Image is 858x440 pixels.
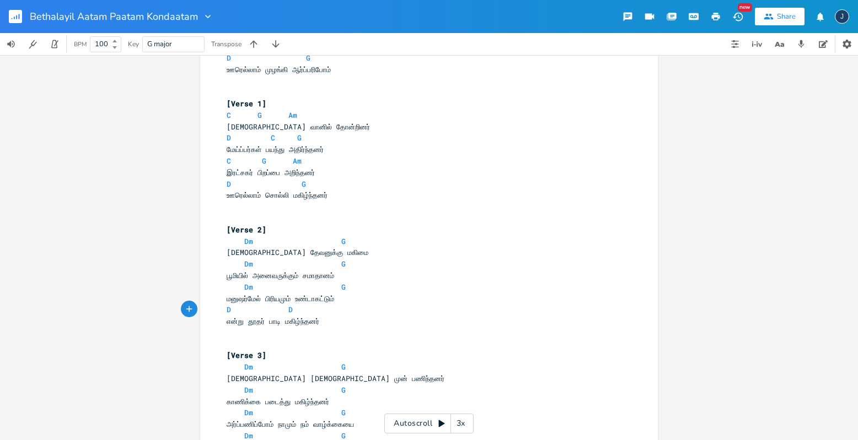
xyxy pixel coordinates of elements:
[835,9,849,24] div: jerishsd
[211,41,242,47] div: Transpose
[227,316,319,326] span: என்று தூதர் பாடி மகிழ்ந்தனர்
[341,385,346,395] span: G
[244,282,253,292] span: Dm
[258,110,262,120] span: G
[244,259,253,269] span: Dm
[341,282,346,292] span: G
[262,156,266,166] span: G
[293,156,302,166] span: Am
[302,179,306,189] span: G
[777,12,796,21] div: Share
[755,8,805,25] button: Share
[227,247,368,257] span: [DEMOGRAPHIC_DATA] தேவனுக்கு மகிமை
[128,41,139,47] div: Key
[244,362,253,372] span: Dm
[227,64,331,74] span: ஊரெல்லாம் முழங்கி ஆர்ப்பரிபோம்
[227,350,266,360] span: [Verse 3]
[384,414,474,433] div: Autoscroll
[341,259,346,269] span: G
[227,122,370,132] span: [DEMOGRAPHIC_DATA] வானில் தோன்றினர்
[297,133,302,143] span: G
[147,39,172,49] span: G major
[227,133,231,143] span: D
[227,144,324,154] span: மேய்ப்பர்கள் பயந்து அதிர்ந்தனர்
[227,294,334,303] span: மனுஷர்மேல் பிரியமும் உண்டாகட்டும்
[271,133,275,143] span: C
[738,3,752,12] div: New
[341,408,346,417] span: G
[835,4,849,29] button: J
[227,396,329,406] span: காணிக்கை படைத்து மகிழ்ந்தனர்
[227,270,334,280] span: பூமியில் அனைவருக்கும் சமாதானம்
[227,167,315,177] span: இரட்சகர் பிறப்பை அறிந்தனர்
[30,12,198,21] span: Bethalayil Aatam Paatam Kondaatam
[227,179,231,189] span: D
[727,7,749,26] button: New
[244,385,253,395] span: Dm
[244,408,253,417] span: Dm
[288,110,297,120] span: Am
[341,362,346,372] span: G
[227,99,266,108] span: [Verse 1]
[306,53,310,63] span: G
[227,373,444,383] span: [DEMOGRAPHIC_DATA] [DEMOGRAPHIC_DATA] முன் பணிந்தனர்
[288,305,293,314] span: D
[244,236,253,246] span: Dm
[227,305,231,314] span: D
[74,41,87,47] div: BPM
[227,190,328,200] span: ஊரெல்லாம் சொல்லி மகிழ்ந்தனர்
[227,225,266,235] span: [Verse 2]
[227,53,231,63] span: D
[451,414,471,433] div: 3x
[227,156,231,166] span: C
[227,110,231,120] span: C
[341,236,346,246] span: G
[227,419,354,429] span: அர்ப்பணிப்போம் நாமும் நம் வாழ்க்கையை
